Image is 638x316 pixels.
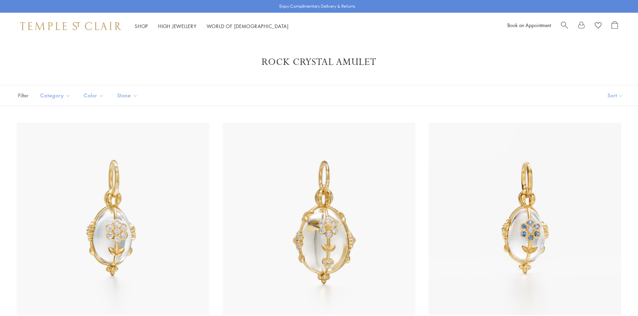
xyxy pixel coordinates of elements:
[595,21,601,31] a: View Wishlist
[20,22,121,30] img: Temple St. Clair
[27,56,611,68] h1: Rock Crystal Amulet
[135,23,148,29] a: ShopShop
[507,22,551,28] a: Book an Appointment
[429,123,621,315] img: P56889-E11FIORMX
[158,23,197,29] a: High JewelleryHigh Jewellery
[17,123,209,315] img: P51889-E11FIORI
[605,285,631,309] iframe: Gorgias live chat messenger
[35,88,75,103] button: Category
[612,21,618,31] a: Open Shopping Bag
[279,3,355,10] p: Enjoy Complimentary Delivery & Returns
[592,85,638,106] button: Show sort by
[114,91,143,100] span: Stone
[112,88,143,103] button: Stone
[223,123,415,315] img: P51889-E11FIORI
[37,91,75,100] span: Category
[207,23,289,29] a: World of [DEMOGRAPHIC_DATA]World of [DEMOGRAPHIC_DATA]
[135,22,289,30] nav: Main navigation
[561,21,568,31] a: Search
[80,91,109,100] span: Color
[79,88,109,103] button: Color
